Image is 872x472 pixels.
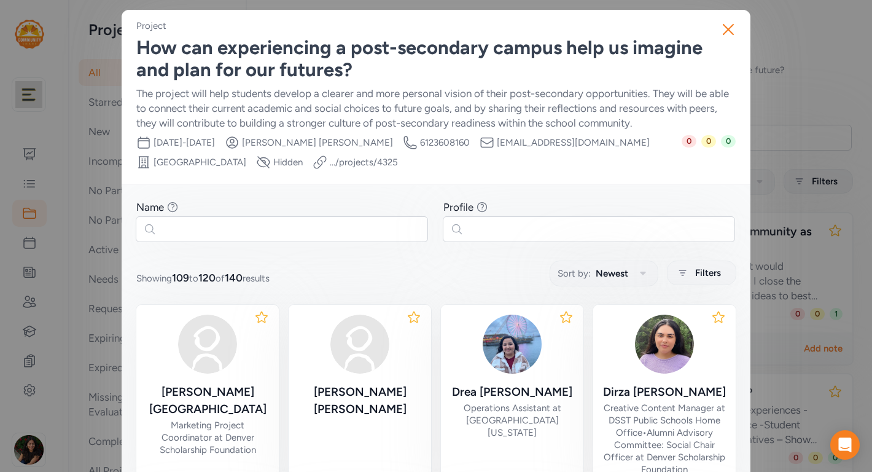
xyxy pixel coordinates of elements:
img: 2vhN9iQuSNmUAOmbxtmA [483,315,542,374]
div: The project will help students develop a clearer and more personal vision of their post-secondary... [136,86,736,130]
span: [GEOGRAPHIC_DATA] [154,156,246,168]
img: avatar38fbb18c.svg [330,315,389,374]
span: 0 [682,135,696,147]
div: [PERSON_NAME] [PERSON_NAME] [298,383,421,418]
span: Showing to of results [136,270,270,285]
span: 6123608160 [420,136,470,149]
div: Profile [443,200,473,214]
img: W45sd4gJRWiIx6V95tmO [635,315,694,374]
img: avatar38fbb18c.svg [178,315,237,374]
button: Sort by:Newest [550,261,658,286]
span: Filters [695,265,721,280]
div: Operations Assistant at [GEOGRAPHIC_DATA] [US_STATE] [451,402,574,439]
div: Name [136,200,164,214]
div: Project [136,20,166,32]
div: Marketing Project Coordinator at Denver Scholarship Foundation [146,419,269,456]
div: Open Intercom Messenger [830,430,860,460]
span: Newest [596,266,628,281]
span: Sort by: [558,266,591,281]
a: .../projects/4325 [330,156,398,168]
span: 140 [225,272,243,284]
div: [PERSON_NAME] [GEOGRAPHIC_DATA] [146,383,269,418]
span: [EMAIL_ADDRESS][DOMAIN_NAME] [497,136,650,149]
span: 0 [721,135,736,147]
span: 120 [198,272,216,284]
span: 0 [701,135,716,147]
span: 109 [172,272,189,284]
div: How can experiencing a post-secondary campus help us imagine and plan for our futures? [136,37,736,81]
span: • [642,427,647,438]
span: Hidden [273,156,303,168]
span: [PERSON_NAME] [PERSON_NAME] [242,136,393,149]
span: [DATE] - [DATE] [154,136,215,149]
div: Dirza [PERSON_NAME] [603,383,726,401]
div: Drea [PERSON_NAME] [452,383,572,401]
